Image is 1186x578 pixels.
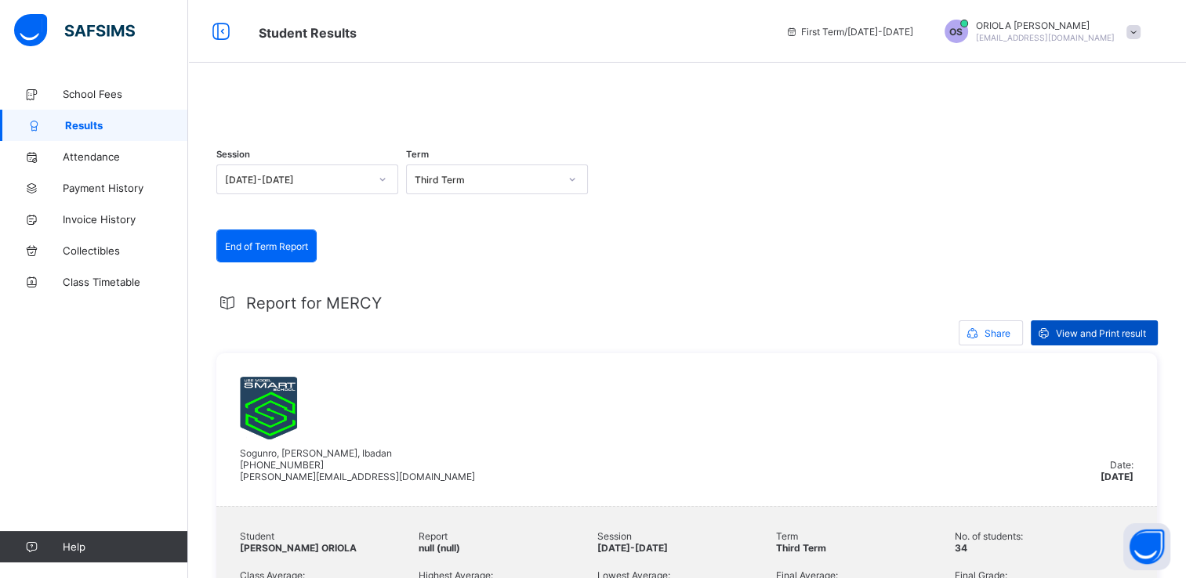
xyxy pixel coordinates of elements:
[929,20,1148,43] div: ORIOLAJOSEPH SEYI
[63,88,188,100] span: School Fees
[985,327,1010,339] span: Share
[240,447,475,482] span: Sogunro, [PERSON_NAME], Ibadan [PHONE_NUMBER] [PERSON_NAME][EMAIL_ADDRESS][DOMAIN_NAME]
[1101,471,1133,482] span: [DATE]
[976,33,1115,42] span: [EMAIL_ADDRESS][DOMAIN_NAME]
[949,26,963,38] span: OS
[63,540,187,553] span: Help
[240,542,357,554] span: [PERSON_NAME] ORIOLA
[240,530,419,542] span: Student
[216,149,250,160] span: Session
[976,20,1115,31] span: ORIOLA [PERSON_NAME]
[419,530,597,542] span: Report
[240,377,297,439] img: umssoyo.png
[63,182,188,194] span: Payment History
[14,14,135,47] img: safsims
[225,240,308,252] span: End of Term Report
[63,150,188,163] span: Attendance
[259,25,357,41] span: Student Results
[65,119,188,132] span: Results
[63,244,188,257] span: Collectibles
[955,542,967,554] span: 34
[597,530,776,542] span: Session
[63,276,188,288] span: Class Timetable
[776,530,955,542] span: Term
[63,213,188,226] span: Invoice History
[785,26,913,38] span: session/term information
[419,542,460,554] span: null (null)
[1056,327,1146,339] span: View and Print result
[597,542,668,554] span: [DATE]-[DATE]
[415,174,559,186] div: Third Term
[406,149,429,160] span: Term
[1123,523,1170,570] button: Open asap
[246,294,382,312] span: Report for MERCY
[776,542,826,554] span: Third Term
[1110,459,1133,471] span: Date:
[955,530,1133,542] span: No. of students:
[225,174,369,186] div: [DATE]-[DATE]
